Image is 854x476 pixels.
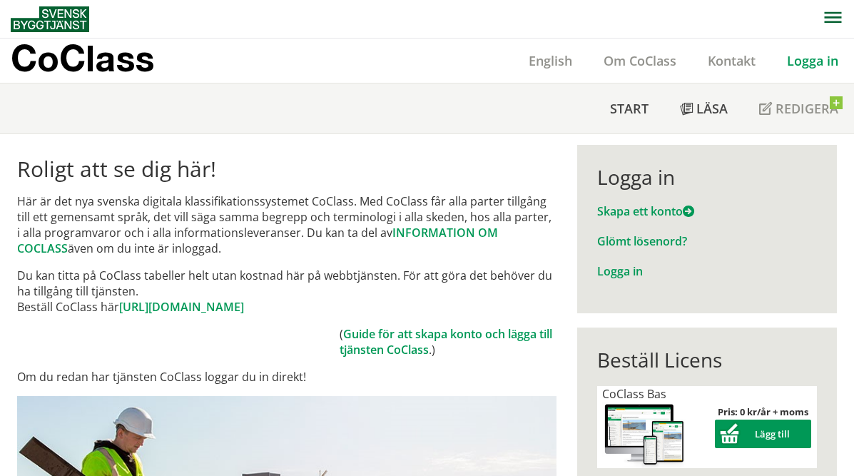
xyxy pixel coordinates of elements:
a: Om CoClass [588,52,692,69]
a: Läsa [664,83,743,133]
td: ( .) [340,326,556,358]
p: CoClass [11,50,154,66]
a: Logga in [771,52,854,69]
div: Beställ Licens [597,348,817,372]
img: Svensk Byggtjänst [11,6,89,32]
h1: Roligt att se dig här! [17,156,556,182]
a: Glömt lösenord? [597,233,687,249]
p: Om du redan har tjänsten CoClass loggar du in direkt! [17,369,556,385]
p: Du kan titta på CoClass tabeller helt utan kostnad här på webbtjänsten. För att göra det behöver ... [17,268,556,315]
a: Start [594,83,664,133]
a: [URL][DOMAIN_NAME] [119,299,244,315]
a: Skapa ett konto [597,203,694,219]
a: Logga in [597,263,643,279]
a: CoClass [11,39,185,83]
a: INFORMATION OM COCLASS [17,225,498,256]
div: Logga in [597,165,817,189]
a: Lägg till [715,427,811,440]
p: Här är det nya svenska digitala klassifikationssystemet CoClass. Med CoClass får alla parter till... [17,193,556,256]
span: Start [610,100,649,117]
button: Lägg till [715,420,811,448]
span: Läsa [696,100,728,117]
strong: Pris: 0 kr/år + moms [718,405,808,418]
a: English [513,52,588,69]
span: CoClass Bas [602,386,666,402]
a: Guide för att skapa konto och lägga till tjänsten CoClass [340,326,552,358]
img: coclass-license.jpg [602,402,686,468]
a: Kontakt [692,52,771,69]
